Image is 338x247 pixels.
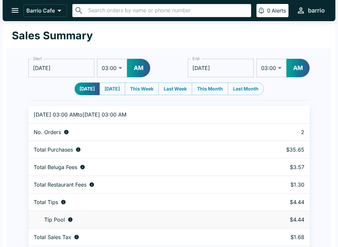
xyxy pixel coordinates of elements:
h1: Sales Summary [12,29,93,42]
p: Total Beluga Fees [34,164,77,170]
button: open drawer [7,2,23,19]
label: Start [33,56,42,61]
button: AM [127,59,150,77]
p: Tip Pool [44,216,65,223]
p: Alerts [272,7,286,14]
input: Search orders by name or phone number [86,6,248,15]
button: This Week [125,83,159,95]
p: [DATE] 03:00 AM to [DATE] 03:00 AM [34,111,243,118]
input: Choose date, selected date is Sep 3, 2025 [188,59,254,77]
p: $35.65 [254,146,304,153]
p: 0 [267,7,270,14]
p: Barrio Cafe [26,7,55,14]
p: Total Tips [34,199,58,205]
div: Aggregate order subtotals [34,146,243,153]
p: 2 [254,129,304,135]
label: End [192,56,200,61]
div: Combined individual and pooled tips [34,199,243,205]
p: $1.68 [254,234,304,240]
div: Sales tax paid by diners [34,234,243,240]
input: Choose date, selected date is Sep 2, 2025 [28,59,94,77]
p: $4.44 [254,199,304,205]
button: Barrio Cafe [23,4,67,17]
button: AM [287,59,310,77]
p: Total Sales Tax [34,234,71,240]
div: Number of orders placed [34,129,243,135]
button: Last Week [158,83,192,95]
button: [DATE] [75,83,100,95]
div: Fees paid by diners to restaurant [34,181,243,188]
p: No. Orders [34,129,61,135]
p: Total Purchases [34,146,73,153]
button: Last Month [228,83,264,95]
p: $3.57 [254,164,304,170]
p: $1.30 [254,181,304,188]
button: This Month [192,83,228,95]
div: Fees paid by diners to Beluga [34,164,243,170]
button: barrio [294,3,327,18]
button: [DATE] [99,83,125,95]
p: $4.44 [254,216,304,223]
p: Total Restaurant Fees [34,181,86,188]
div: barrio [308,7,325,15]
div: Tips unclaimed by a waiter [34,216,243,223]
